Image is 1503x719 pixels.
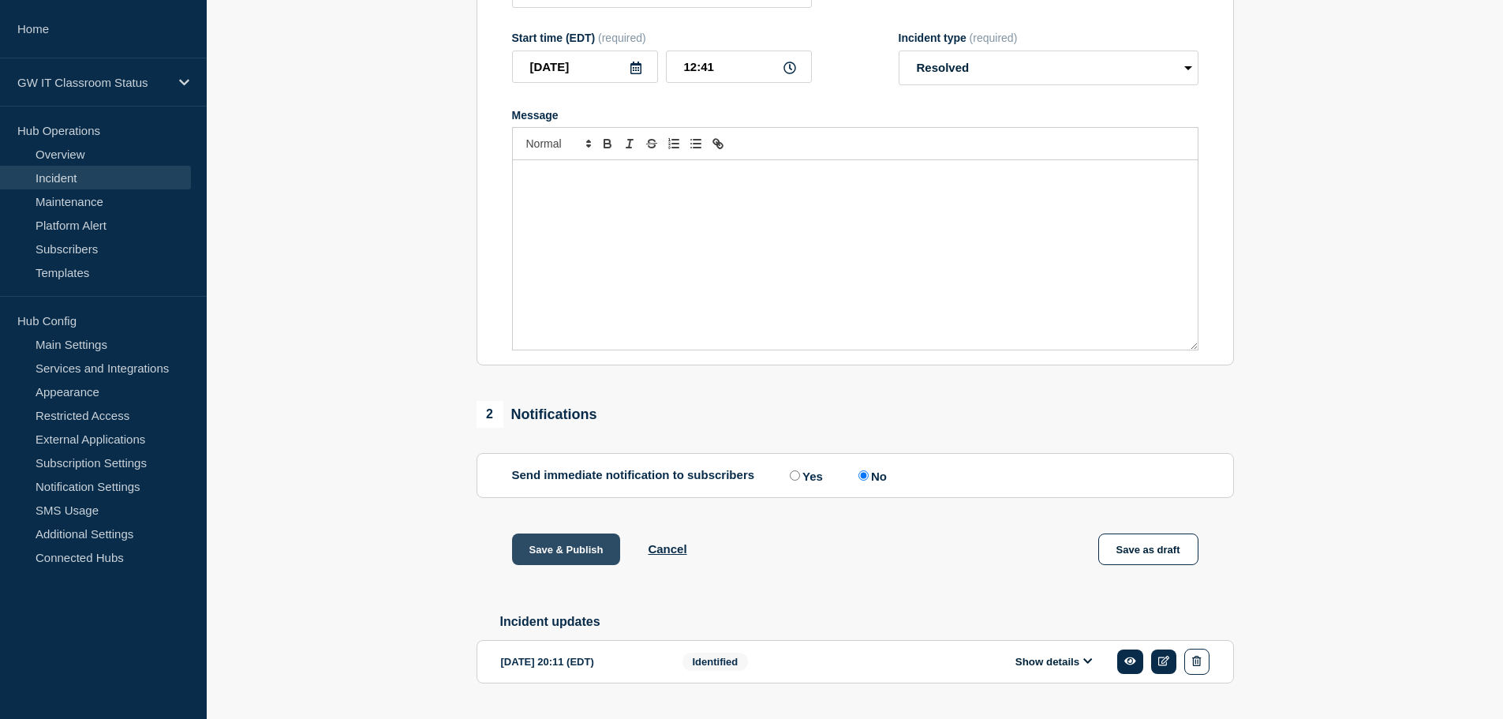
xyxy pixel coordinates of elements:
[1011,655,1097,668] button: Show details
[970,32,1018,44] span: (required)
[858,470,869,481] input: No
[899,32,1198,44] div: Incident type
[666,51,812,83] input: HH:MM
[854,468,887,483] label: No
[598,32,646,44] span: (required)
[899,51,1198,85] select: Incident type
[512,468,755,483] p: Send immediate notification to subscribers
[477,401,597,428] div: Notifications
[512,51,658,83] input: YYYY-MM-DD
[707,134,729,153] button: Toggle link
[619,134,641,153] button: Toggle italic text
[786,468,823,483] label: Yes
[790,470,800,481] input: Yes
[596,134,619,153] button: Toggle bold text
[512,534,621,565] button: Save & Publish
[519,134,596,153] span: Font size
[512,109,1198,122] div: Message
[512,468,1198,483] div: Send immediate notification to subscribers
[500,615,1234,629] h2: Incident updates
[663,134,685,153] button: Toggle ordered list
[512,32,812,44] div: Start time (EDT)
[685,134,707,153] button: Toggle bulleted list
[501,649,659,675] div: [DATE] 20:11 (EDT)
[477,401,503,428] span: 2
[17,76,169,89] p: GW IT Classroom Status
[513,160,1198,350] div: Message
[682,653,749,671] span: Identified
[1098,534,1198,565] button: Save as draft
[648,542,686,556] button: Cancel
[641,134,663,153] button: Toggle strikethrough text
